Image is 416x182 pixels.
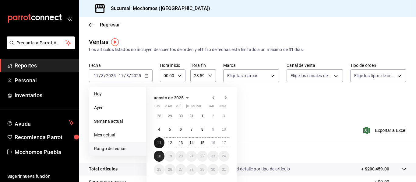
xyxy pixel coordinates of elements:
[186,137,197,148] button: 14 de agosto de 2025
[197,104,202,111] abbr: viernes
[175,124,186,135] button: 6 de agosto de 2025
[94,91,141,97] span: Hoy
[94,105,141,111] span: Ayer
[126,73,129,78] input: --
[111,38,119,46] img: Tooltip marker
[219,137,229,148] button: 17 de agosto de 2025
[208,164,218,175] button: 30 de agosto de 2025
[219,104,226,111] abbr: domingo
[227,73,258,79] span: Elige las marcas
[365,127,406,134] button: Exportar a Excel
[164,164,175,175] button: 26 de agosto de 2025
[175,151,186,162] button: 20 de agosto de 2025
[15,119,66,126] span: Ayuda
[154,111,164,122] button: 28 de julio de 2025
[168,154,172,158] abbr: 19 de agosto de 2025
[89,63,153,67] label: Fecha
[186,111,197,122] button: 31 de julio de 2025
[15,133,74,141] span: Recomienda Parrot
[157,154,161,158] abbr: 18 de agosto de 2025
[157,167,161,172] abbr: 25 de agosto de 2025
[179,141,183,145] abbr: 13 de agosto de 2025
[118,73,124,78] input: --
[168,141,172,145] abbr: 12 de agosto de 2025
[208,151,218,162] button: 23 de agosto de 2025
[157,141,161,145] abbr: 11 de agosto de 2025
[222,141,226,145] abbr: 17 de agosto de 2025
[154,164,164,175] button: 25 de agosto de 2025
[197,151,208,162] button: 22 de agosto de 2025
[16,40,65,46] span: Pregunta a Parrot AI
[106,73,116,78] input: ----
[211,167,215,172] abbr: 30 de agosto de 2025
[211,154,215,158] abbr: 23 de agosto de 2025
[154,124,164,135] button: 4 de agosto de 2025
[200,154,204,158] abbr: 22 de agosto de 2025
[129,73,131,78] span: /
[164,124,175,135] button: 5 de agosto de 2025
[158,127,160,132] abbr: 4 de agosto de 2025
[191,127,193,132] abbr: 7 de agosto de 2025
[186,164,197,175] button: 28 de agosto de 2025
[169,127,171,132] abbr: 5 de agosto de 2025
[350,63,406,67] label: Tipo de orden
[197,164,208,175] button: 29 de agosto de 2025
[208,137,218,148] button: 16 de agosto de 2025
[189,114,193,118] abbr: 31 de julio de 2025
[15,148,74,156] span: Mochomos Puebla
[212,114,214,118] abbr: 2 de agosto de 2025
[100,22,120,28] span: Regresar
[190,63,216,67] label: Hora fin
[154,95,184,100] span: agosto de 2025
[208,124,218,135] button: 9 de agosto de 2025
[175,137,186,148] button: 13 de agosto de 2025
[186,124,197,135] button: 7 de agosto de 2025
[99,73,101,78] span: /
[354,73,395,79] span: Elige los tipos de orden
[200,141,204,145] abbr: 15 de agosto de 2025
[212,127,214,132] abbr: 9 de agosto de 2025
[189,154,193,158] abbr: 21 de agosto de 2025
[186,104,222,111] abbr: jueves
[94,146,141,152] span: Rango de fechas
[175,111,186,122] button: 30 de julio de 2025
[160,63,185,67] label: Hora inicio
[179,167,183,172] abbr: 27 de agosto de 2025
[291,73,331,79] span: Elige los canales de venta
[164,111,175,122] button: 29 de julio de 2025
[168,114,172,118] abbr: 29 de julio de 2025
[201,114,203,118] abbr: 1 de agosto de 2025
[67,16,72,21] button: open_drawer_menu
[179,114,183,118] abbr: 30 de julio de 2025
[154,94,191,101] button: agosto de 2025
[164,104,172,111] abbr: martes
[222,167,226,172] abbr: 31 de agosto de 2025
[93,73,99,78] input: --
[154,151,164,162] button: 18 de agosto de 2025
[197,124,208,135] button: 8 de agosto de 2025
[223,114,225,118] abbr: 3 de agosto de 2025
[189,167,193,172] abbr: 28 de agosto de 2025
[219,151,229,162] button: 24 de agosto de 2025
[201,127,203,132] abbr: 8 de agosto de 2025
[208,111,218,122] button: 2 de agosto de 2025
[15,91,74,99] span: Inventarios
[222,127,226,132] abbr: 10 de agosto de 2025
[106,5,210,12] h3: Sucursal: Mochomos ([GEOGRAPHIC_DATA])
[15,61,74,70] span: Reportes
[287,63,343,67] label: Canal de venta
[15,76,74,84] span: Personal
[94,132,141,138] span: Mes actual
[186,151,197,162] button: 21 de agosto de 2025
[208,104,214,111] abbr: sábado
[131,73,141,78] input: ----
[219,164,229,175] button: 31 de agosto de 2025
[197,111,208,122] button: 1 de agosto de 2025
[222,154,226,158] abbr: 24 de agosto de 2025
[89,22,120,28] button: Regresar
[361,166,389,172] p: + $200,459.00
[175,164,186,175] button: 27 de agosto de 2025
[4,44,75,50] a: Pregunta a Parrot AI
